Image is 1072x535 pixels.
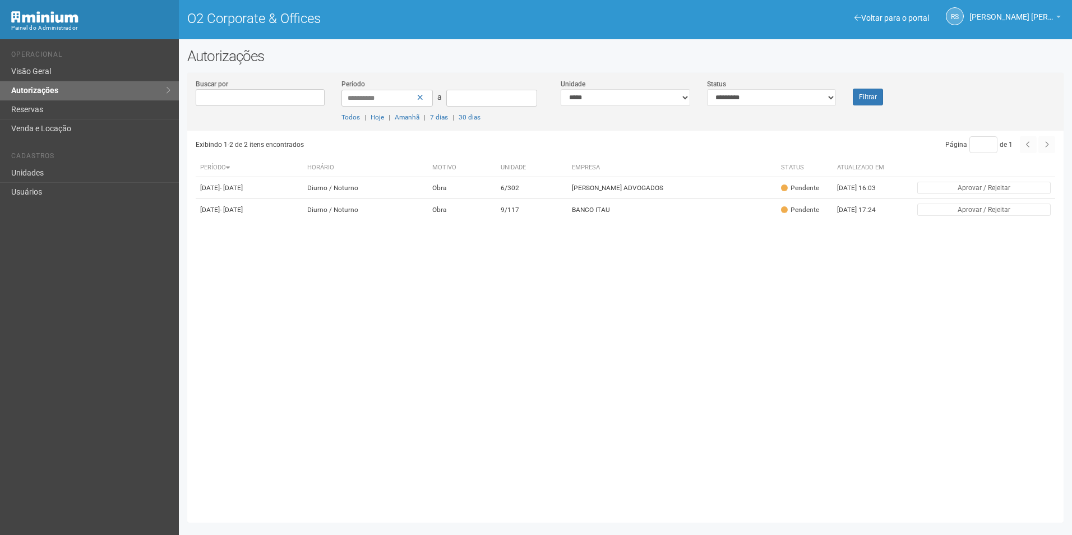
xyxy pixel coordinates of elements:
[496,199,567,221] td: 9/117
[11,11,78,23] img: Minium
[781,183,819,193] div: Pendente
[187,48,1064,64] h2: Autorizações
[567,199,776,221] td: BANCO ITAU
[567,159,776,177] th: Empresa
[430,113,448,121] a: 7 dias
[428,159,497,177] th: Motivo
[833,159,894,177] th: Atualizado em
[196,159,303,177] th: Período
[428,199,497,221] td: Obra
[196,79,228,89] label: Buscar por
[11,23,170,33] div: Painel do Administrador
[833,199,894,221] td: [DATE] 17:24
[459,113,480,121] a: 30 dias
[389,113,390,121] span: |
[917,204,1051,216] button: Aprovar / Rejeitar
[969,14,1061,23] a: [PERSON_NAME] [PERSON_NAME]
[437,93,442,102] span: a
[854,13,929,22] a: Voltar para o portal
[341,113,360,121] a: Todos
[341,79,365,89] label: Período
[371,113,384,121] a: Hoje
[496,159,567,177] th: Unidade
[303,199,428,221] td: Diurno / Noturno
[853,89,883,105] button: Filtrar
[945,141,1013,149] span: Página de 1
[496,177,567,199] td: 6/302
[561,79,585,89] label: Unidade
[220,184,243,192] span: - [DATE]
[707,79,726,89] label: Status
[220,206,243,214] span: - [DATE]
[428,177,497,199] td: Obra
[946,7,964,25] a: RS
[917,182,1051,194] button: Aprovar / Rejeitar
[833,177,894,199] td: [DATE] 16:03
[781,205,819,215] div: Pendente
[196,177,303,199] td: [DATE]
[11,50,170,62] li: Operacional
[364,113,366,121] span: |
[11,152,170,164] li: Cadastros
[187,11,617,26] h1: O2 Corporate & Offices
[777,159,833,177] th: Status
[395,113,419,121] a: Amanhã
[452,113,454,121] span: |
[969,2,1053,21] span: Rayssa Soares Ribeiro
[303,159,428,177] th: Horário
[196,199,303,221] td: [DATE]
[303,177,428,199] td: Diurno / Noturno
[567,177,776,199] td: [PERSON_NAME] ADVOGADOS
[424,113,426,121] span: |
[196,136,622,153] div: Exibindo 1-2 de 2 itens encontrados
